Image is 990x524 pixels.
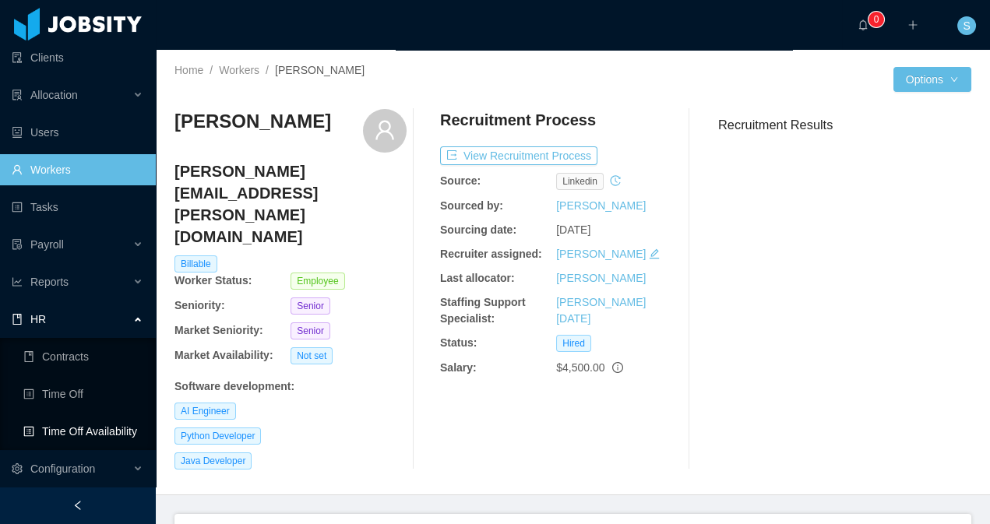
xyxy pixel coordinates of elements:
b: Sourcing date: [440,223,516,236]
span: S [963,16,970,35]
a: icon: robotUsers [12,117,143,148]
a: Workers [219,64,259,76]
span: Python Developer [174,427,261,445]
b: Sourced by: [440,199,503,212]
span: AI Engineer [174,403,236,420]
span: Configuration [30,462,95,475]
span: Billable [174,255,217,273]
a: icon: profileTime Off [23,378,143,410]
i: icon: setting [12,463,23,474]
a: [PERSON_NAME][DATE] [556,296,646,325]
i: icon: book [12,314,23,325]
span: Employee [291,273,344,290]
b: Worker Status: [174,274,252,287]
i: icon: bell [858,19,868,30]
h3: [PERSON_NAME] [174,109,331,134]
b: Market Seniority: [174,324,263,336]
span: Senior [291,297,330,315]
span: Payroll [30,238,64,251]
a: icon: auditClients [12,42,143,73]
b: Seniority: [174,299,225,311]
a: Home [174,64,203,76]
span: / [210,64,213,76]
a: [PERSON_NAME] [556,248,646,260]
span: Hired [556,335,591,352]
b: Market Availability: [174,349,273,361]
h4: Recruitment Process [440,109,596,131]
span: [DATE] [556,223,590,236]
h3: Recruitment Results [718,115,971,135]
i: icon: user [374,119,396,141]
span: HR [30,313,46,325]
span: [PERSON_NAME] [275,64,365,76]
b: Status: [440,336,477,349]
a: icon: bookContracts [23,341,143,372]
span: Not set [291,347,333,364]
a: icon: profileTime Off Availability [23,416,143,447]
i: icon: file-protect [12,239,23,250]
span: Reports [30,276,69,288]
b: Recruiter assigned: [440,248,542,260]
span: $4,500.00 [556,361,604,374]
i: icon: line-chart [12,276,23,287]
sup: 0 [868,12,884,27]
span: linkedin [556,173,604,190]
i: icon: solution [12,90,23,100]
b: Salary: [440,361,477,374]
b: Source: [440,174,481,187]
span: Java Developer [174,452,252,469]
button: Optionsicon: down [893,67,971,92]
span: / [266,64,269,76]
span: Senior [291,322,330,339]
a: icon: userWorkers [12,154,143,185]
a: icon: profileTasks [12,192,143,223]
span: Allocation [30,89,78,101]
a: [PERSON_NAME] [556,199,646,212]
i: icon: plus [907,19,918,30]
a: [PERSON_NAME] [556,272,646,284]
i: icon: edit [649,248,660,259]
button: icon: exportView Recruitment Process [440,146,597,165]
b: Software development : [174,380,294,392]
a: icon: exportView Recruitment Process [440,149,597,162]
b: Last allocator: [440,272,515,284]
h4: [PERSON_NAME][EMAIL_ADDRESS][PERSON_NAME][DOMAIN_NAME] [174,160,407,248]
span: info-circle [612,362,623,373]
i: icon: history [610,175,621,186]
b: Staffing Support Specialist: [440,296,526,325]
